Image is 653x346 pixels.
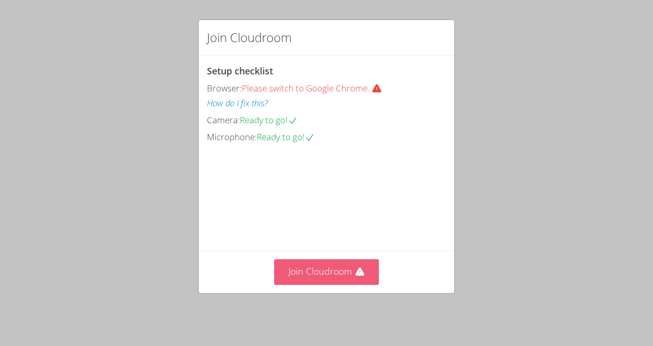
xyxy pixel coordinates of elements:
span: Camera: [207,114,240,126]
h2: Join Cloudroom [207,28,292,47]
span: Setup checklist [207,65,273,77]
span: Please switch to Google Chrome. [242,82,386,94]
span: Browser: [207,82,242,94]
span: Ready to go! [240,114,298,126]
button: How do I fix this? [207,96,268,111]
button: Join Cloudroom [274,259,379,284]
span: Ready to go! [257,131,315,143]
span: Microphone: [207,131,257,143]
